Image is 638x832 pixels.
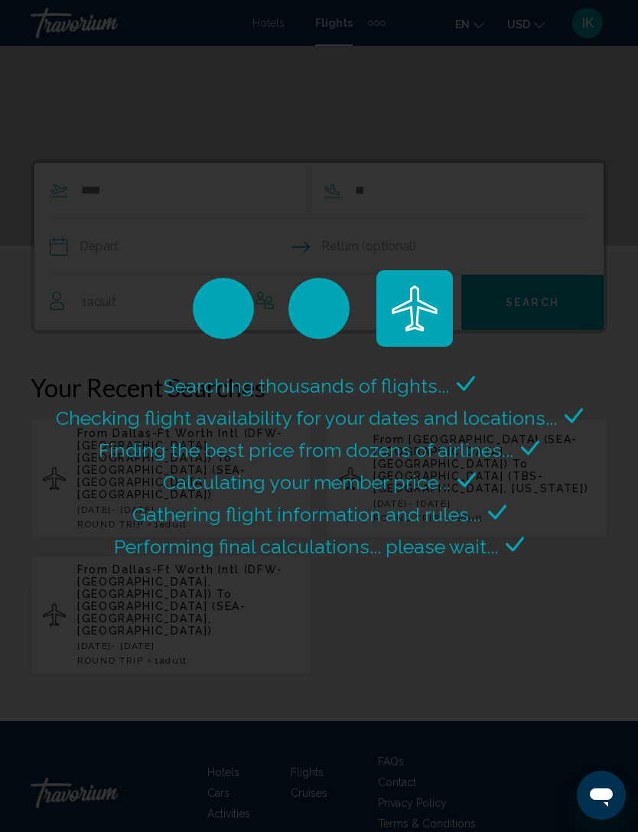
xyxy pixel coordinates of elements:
[56,406,557,429] span: Checking flight availability for your dates and locations...
[163,471,450,494] span: Calculating your member price...
[577,771,626,820] iframe: Button to launch messaging window
[114,535,498,558] span: Performing final calculations... please wait...
[99,439,513,462] span: Finding the best price from dozens of airlines...
[132,503,480,526] span: Gathering flight information and rules...
[164,374,449,397] span: Searching thousands of flights...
